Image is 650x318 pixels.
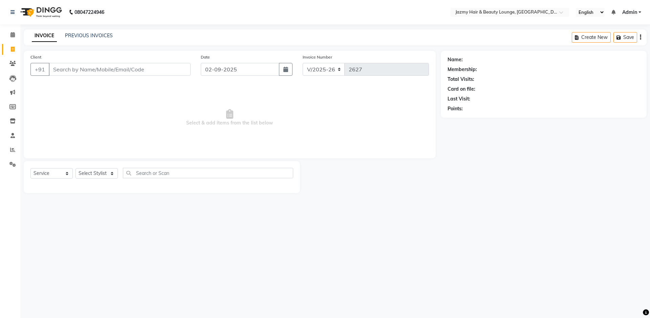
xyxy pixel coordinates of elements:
[30,54,41,60] label: Client
[49,63,191,76] input: Search by Name/Mobile/Email/Code
[448,56,463,63] div: Name:
[65,32,113,39] a: PREVIOUS INVOICES
[448,76,474,83] div: Total Visits:
[123,168,293,178] input: Search or Scan
[448,86,475,93] div: Card on file:
[622,9,637,16] span: Admin
[30,63,49,76] button: +91
[613,32,637,43] button: Save
[32,30,57,42] a: INVOICE
[448,105,463,112] div: Points:
[303,54,332,60] label: Invoice Number
[201,54,210,60] label: Date
[572,32,611,43] button: Create New
[448,95,470,103] div: Last Visit:
[74,3,104,22] b: 08047224946
[17,3,64,22] img: logo
[30,84,429,152] span: Select & add items from the list below
[448,66,477,73] div: Membership:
